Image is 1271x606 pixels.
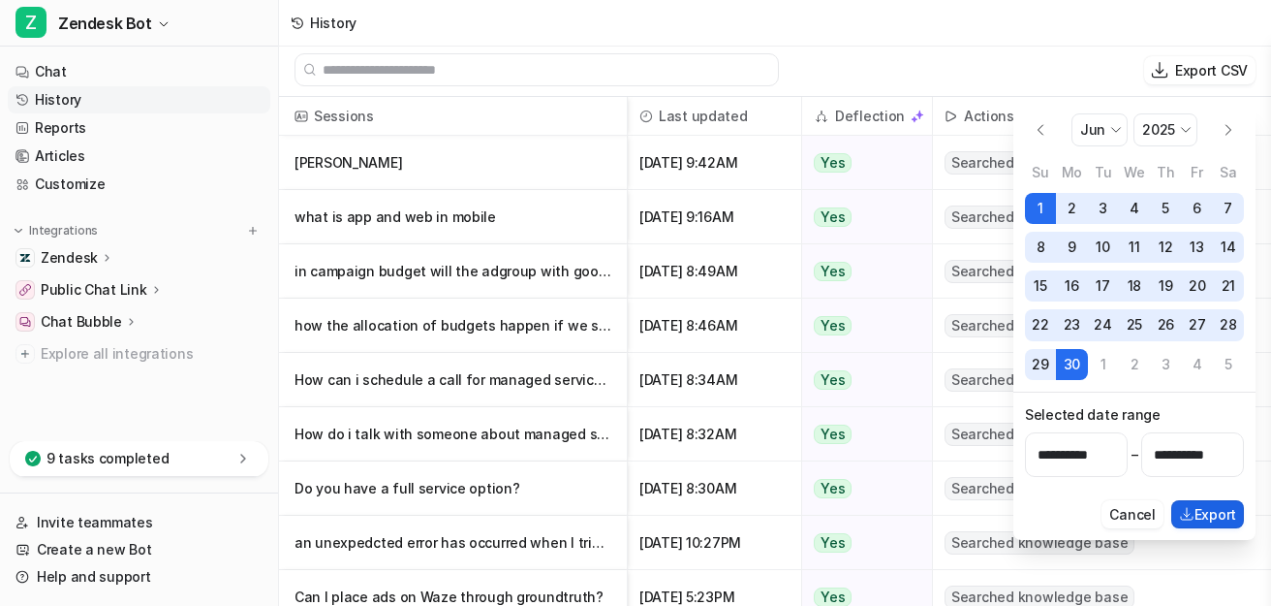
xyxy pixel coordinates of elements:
span: Yes [814,316,852,335]
button: Export CSV [1144,56,1255,84]
th: Friday [1181,161,1212,183]
button: Yes [802,136,921,190]
span: Searched knowledge base [945,206,1134,229]
span: Searched knowledge base [945,314,1134,337]
p: [PERSON_NAME] [294,136,611,190]
label: Selected date range [1025,404,1244,425]
span: Searched knowledge base [945,423,1134,446]
button: Sunday, June 8th, 2025, selected [1025,232,1056,263]
button: Wednesday, July 2nd, 2025 [1119,349,1150,380]
input: End date [1141,432,1244,477]
th: Tuesday [1088,161,1119,183]
button: Yes [802,516,921,570]
span: Sessions [287,97,619,136]
button: Wednesday, June 4th, 2025, selected [1119,193,1150,224]
p: an unexpedcted error has occurred when I tried to advance [294,516,611,570]
button: Friday, June 27th, 2025, selected [1181,309,1212,340]
button: Saturday, July 5th, 2025 [1213,349,1244,380]
button: Yes [802,353,921,407]
button: Tuesday, July 1st, 2025 [1088,349,1119,380]
img: menu_add.svg [246,224,260,238]
span: Searched knowledge base [945,260,1134,283]
span: Z [15,7,46,38]
th: Thursday [1150,161,1181,183]
button: Wednesday, June 18th, 2025, selected [1119,271,1150,302]
p: Zendesk [41,248,98,268]
h2: Actions [964,97,1014,136]
a: Chat [8,58,270,85]
p: How can i schedule a call for managed services? [294,353,611,407]
p: Chat Bubble [41,312,122,332]
button: Sunday, June 15th, 2025, selected [1025,271,1056,302]
span: [DATE] 8:32AM [635,407,793,462]
a: Articles [8,143,270,170]
button: Monday, June 30th, 2025, selected [1056,349,1087,380]
span: Last updated [635,97,793,136]
button: Thursday, June 19th, 2025, selected [1150,271,1181,302]
button: Export selected date range [1171,500,1244,528]
button: Cancel [1101,500,1162,528]
button: Friday, June 6th, 2025, selected [1181,193,1212,224]
p: Do you have a full service option? [294,462,611,516]
button: Saturday, June 7th, 2025, selected [1213,193,1244,224]
img: Zendesk [19,252,31,264]
button: Thursday, June 5th, 2025, selected [1150,193,1181,224]
p: 9 tasks completed [46,449,169,468]
span: Yes [814,370,852,390]
span: Yes [814,479,852,498]
button: Monday, June 9th, 2025, selected [1056,232,1087,263]
span: [DATE] 10:27PM [635,516,793,570]
span: Searched knowledge base [945,151,1134,175]
button: Saturday, June 28th, 2025, selected [1213,309,1244,340]
span: Yes [814,207,852,227]
button: Tuesday, June 10th, 2025, selected [1088,232,1119,263]
p: Public Chat Link [41,280,147,300]
th: Wednesday [1119,161,1150,183]
p: how the allocation of budgets happen if we select campaign budget [294,299,611,353]
h2: Deflection [835,97,905,136]
span: Searched knowledge base [945,477,1134,500]
p: Export CSV [1175,60,1248,80]
img: expand menu [12,224,25,238]
p: Integrations [29,223,98,239]
span: [DATE] 9:16AM [635,190,793,244]
p: How do i talk with someone about managed services? [294,407,611,462]
a: Invite teammates [8,509,270,536]
span: [DATE] 8:30AM [635,462,793,516]
button: Monday, June 16th, 2025, selected [1056,271,1087,302]
span: [DATE] 8:46AM [635,299,793,353]
button: Friday, June 20th, 2025, selected [1181,271,1212,302]
button: Thursday, June 26th, 2025, selected [1150,309,1181,340]
button: Saturday, June 21st, 2025, selected [1213,271,1244,302]
button: Friday, July 4th, 2025 [1181,349,1212,380]
button: Thursday, June 12th, 2025, selected [1150,232,1181,263]
img: Chat Bubble [19,316,31,328]
button: Yes [802,462,921,516]
th: Sunday [1025,161,1056,183]
span: – [1131,445,1138,464]
a: Customize [8,171,270,198]
a: Reports [8,114,270,142]
button: Tuesday, June 24th, 2025, selected [1088,309,1119,340]
button: Monday, June 23rd, 2025, selected [1056,309,1087,340]
span: Explore all integrations [41,338,263,369]
span: [DATE] 9:42AM [635,136,793,190]
button: Wednesday, June 25th, 2025, selected [1119,309,1150,340]
a: Create a new Bot [8,536,270,563]
p: in campaign budget will the adgroup with good clicks allocate with high budget [294,244,611,299]
button: Thursday, July 3rd, 2025 [1150,349,1181,380]
button: Integrations [8,221,104,240]
input: Start date [1025,432,1128,477]
span: Yes [814,153,852,173]
span: Yes [814,533,852,553]
th: Monday [1056,161,1087,183]
th: Saturday [1213,161,1244,183]
button: Sunday, June 1st, 2025, selected [1025,193,1056,224]
table: June 2025 [1025,161,1244,380]
button: Yes [802,244,921,299]
a: History [8,86,270,113]
button: Tuesday, June 17th, 2025, selected [1088,271,1119,302]
button: Wednesday, June 11th, 2025, selected [1119,232,1150,263]
button: Sunday, June 29th, 2025, selected [1025,349,1056,380]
